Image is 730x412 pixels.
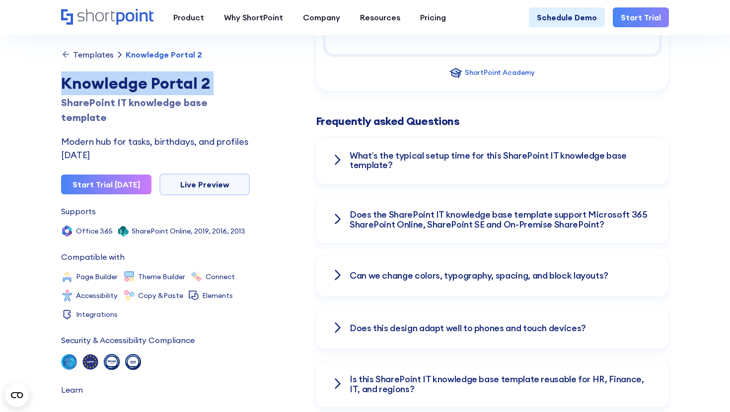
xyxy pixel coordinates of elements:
[350,374,653,394] h3: Is this SharePoint IT knowledge base template reusable for HR, Finance, IT, and regions?
[76,311,118,318] div: Integrations
[350,210,653,230] h3: Does the SharePoint IT knowledge base template support Microsoft 365 SharePoint Online, SharePoin...
[350,271,608,281] h3: Can we change colors, typography, spacing, and block layouts?
[76,273,118,280] div: Page Builder
[61,354,77,370] img: soc 2
[350,323,586,333] h3: Does this design adapt well to phones and touch devices?
[410,7,456,27] a: Pricing
[61,135,250,162] div: Modern hub for tasks, birthdays, and profiles [DATE]
[61,175,151,194] a: Start Trial [DATE]
[202,292,233,299] div: Elements
[61,50,114,59] a: Templates
[350,151,653,171] h3: What’s the typical setup time for this SharePoint IT knowledge base template?
[73,51,114,59] div: Templates
[680,364,730,412] iframe: Chat Widget
[465,67,535,78] div: ShortPoint Academy
[293,7,350,27] a: Company
[138,292,183,299] div: Copy &Paste
[126,51,202,59] div: Knowledge Portal 2
[61,207,96,215] div: Supports
[173,11,204,23] div: Product
[61,71,250,95] div: Knowledge Portal 2
[61,253,125,261] div: Compatible with
[61,9,153,26] a: Home
[61,95,250,125] div: SharePoint IT knowledge base template
[303,11,340,23] div: Company
[76,228,113,235] div: Office 365
[350,7,410,27] a: Resources
[206,273,235,280] div: Connect
[420,11,446,23] div: Pricing
[138,273,185,280] div: Theme Builder
[76,292,118,299] div: Accessibility
[224,11,283,23] div: Why ShortPoint
[163,7,214,27] a: Product
[360,11,400,23] div: Resources
[159,174,250,195] a: Live Preview
[529,7,605,27] a: Schedule Demo
[61,386,83,394] div: Learn
[613,7,669,27] a: Start Trial
[61,336,195,344] div: Security & Accessibility Compliance
[214,7,293,27] a: Why ShortPoint
[132,228,245,235] div: SharePoint Online, 2019, 2016, 2013
[5,383,29,407] button: Open CMP widget
[316,115,459,127] span: Frequently asked Questions
[450,67,535,79] a: ShortPoint Academy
